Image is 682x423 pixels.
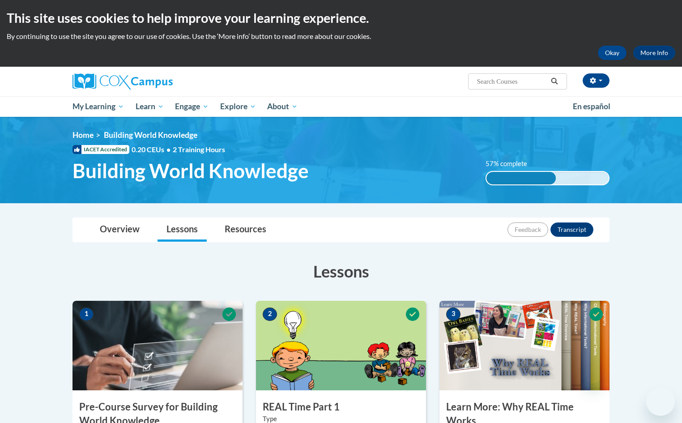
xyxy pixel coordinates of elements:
span: Explore [220,101,256,112]
img: Cox Campus [72,73,173,90]
a: En español [567,97,616,116]
span: IACET Accredited [72,145,129,154]
span: Learn [136,101,164,112]
button: Transcript [550,222,593,237]
div: 57% complete [486,172,556,184]
span: 1 [79,308,94,321]
button: Search [548,76,561,87]
label: 57% complete [486,159,537,169]
span: Engage [175,101,209,112]
img: Course Image [256,301,426,390]
span: Building World Knowledge [104,130,197,140]
div: Main menu [59,96,623,117]
span: 3 [446,308,460,321]
button: Okay [598,46,627,60]
a: Lessons [158,218,207,242]
span: Building World Knowledge [72,159,309,183]
a: Resources [216,218,275,242]
a: About [262,96,304,117]
button: Account Settings [583,73,610,88]
a: Home [72,130,94,140]
iframe: Button to launch messaging window [646,387,675,416]
a: Engage [169,96,214,117]
span: • [166,145,170,154]
a: Overview [91,218,149,242]
span: 0.20 CEUs [132,145,173,154]
p: By continuing to use the site you agree to our use of cookies. Use the ‘More info’ button to read... [7,31,675,41]
a: Learn [130,96,170,117]
a: Explore [214,96,262,117]
input: Search Courses [476,76,548,87]
img: Course Image [439,301,610,390]
img: Course Image [72,301,243,390]
h3: Lessons [72,260,610,282]
span: 2 Training Hours [173,145,225,154]
button: Feedback [507,222,548,237]
iframe: Close message [584,366,601,384]
span: About [267,101,298,112]
a: My Learning [67,96,130,117]
h2: This site uses cookies to help improve your learning experience. [7,9,675,27]
span: En español [573,102,610,111]
a: Cox Campus [72,73,243,90]
a: More Info [633,46,675,60]
span: My Learning [72,101,124,112]
span: 2 [263,308,277,321]
h3: REAL Time Part 1 [256,400,426,414]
